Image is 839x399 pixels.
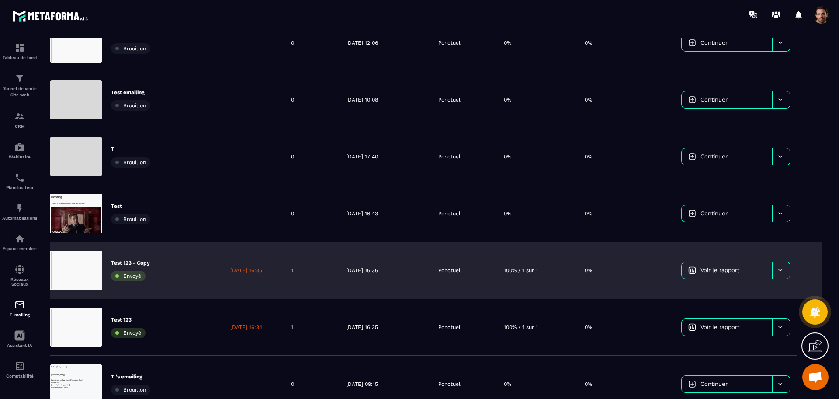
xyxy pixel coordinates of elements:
[2,277,37,287] p: Réseaux Sociaux
[682,376,772,392] a: Continuer
[111,373,150,380] p: T 's emailing
[2,105,37,135] a: formationformationCRM
[2,166,37,196] a: schedulerschedulerPlanificateur
[346,39,378,46] p: [DATE] 12:06
[504,267,538,274] p: 100% / 1 sur 1
[346,267,378,274] p: [DATE] 16:36
[14,361,25,371] img: accountant
[700,324,739,330] span: Voir le rapport
[585,39,592,46] p: 0%
[700,210,728,217] span: Continuer
[682,205,772,222] a: Continuer
[346,96,378,103] p: [DATE] 10:08
[700,39,728,46] span: Continuer
[438,381,461,388] p: Ponctuel
[2,185,37,190] p: Planificateur
[291,39,294,46] p: 0
[4,4,170,18] h1: Heading
[585,153,592,160] p: 0%
[585,96,592,103] p: 0%
[4,56,170,65] p: scheduler
[291,267,293,274] p: 1
[585,324,592,331] p: 0%
[291,381,294,388] p: 0
[700,381,728,387] span: Continuer
[438,153,461,160] p: Ponctuel
[123,330,141,336] span: Envoyé
[123,273,141,279] span: Envoyé
[291,153,294,160] p: 0
[14,172,25,183] img: scheduler
[688,380,696,388] img: icon
[111,259,150,266] p: Test 123 - Copy
[2,354,37,385] a: accountantaccountantComptabilité
[2,324,37,354] a: Assistant IA
[123,387,146,393] span: Brouillon
[4,27,170,35] p: This is a new Text block. Change the text.
[14,42,25,53] img: formation
[111,146,150,153] p: T
[14,111,25,122] img: formation
[14,234,25,244] img: automations
[111,89,150,96] p: Test emailing
[2,374,37,378] p: Comptabilité
[2,293,37,324] a: emailemailE-mailing
[14,203,25,213] img: automations
[438,267,461,274] p: Ponctuel
[230,267,262,274] p: [DATE] 16:35
[688,96,696,104] img: icon
[346,153,378,160] p: [DATE] 17:40
[682,91,772,108] a: Continuer
[2,227,37,258] a: automationsautomationsEspace membre
[438,210,461,217] p: Ponctuel
[2,86,37,98] p: Tunnel de vente Site web
[504,39,511,46] p: 0%
[2,258,37,293] a: social-networksocial-networkRéseaux Sociaux
[688,323,696,331] img: icon
[682,35,772,51] a: Continuer
[688,153,696,161] img: icon
[2,343,37,348] p: Assistant IA
[2,154,37,159] p: Webinaire
[700,96,728,103] span: Continuer
[585,210,592,217] p: 0%
[12,8,91,24] img: logo
[123,216,146,222] span: Brouillon
[4,4,170,13] p: Hello {{first_name}}
[346,210,378,217] p: [DATE] 16:43
[346,381,378,388] p: [DATE] 09:15
[111,316,146,323] p: Test 123
[123,159,146,165] span: Brouillon
[2,216,37,220] p: Automatisations
[4,73,170,82] p: s {{reschedule_link}}
[346,324,378,331] p: [DATE] 16:35
[504,96,511,103] p: 0%
[123,102,146,108] span: Brouillon
[291,324,293,331] p: 1
[585,267,592,274] p: 0%
[682,319,772,336] a: Voir le rapport
[14,142,25,152] img: automations
[504,324,538,331] p: 100% / 1 sur 1
[688,266,696,274] img: icon
[2,124,37,129] p: CRM
[14,264,25,275] img: social-network
[291,96,294,103] p: 0
[111,203,150,210] p: Test
[700,267,739,273] span: Voir le rapport
[4,30,170,39] p: {{webinar_date}}
[438,324,461,331] p: Ponctuel
[504,381,511,388] p: 0%
[2,312,37,317] p: E-mailing
[291,210,294,217] p: 0
[4,64,170,73] p: {{event_booking_date}}
[2,66,37,105] a: formationformationTunnel de vente Site web
[682,148,772,165] a: Continuer
[14,73,25,84] img: formation
[2,246,37,251] p: Espace membre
